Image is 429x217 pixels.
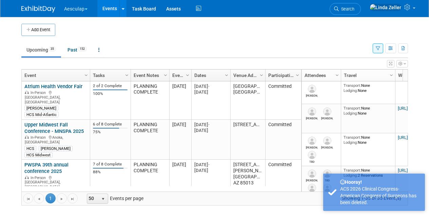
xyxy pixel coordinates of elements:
[31,176,48,180] span: In-Person
[131,81,169,120] td: PLANNING COMPLETE
[265,81,301,120] td: Committed
[333,70,341,80] a: Column Settings
[169,160,191,204] td: [DATE]
[388,70,395,80] a: Column Settings
[294,70,301,80] a: Column Settings
[323,137,331,145] img: Lynn Buck
[34,193,44,203] a: Go to the previous page
[21,43,61,56] a: Upcoming35
[163,73,168,78] span: Column Settings
[59,196,64,202] span: Go to the next page
[169,120,191,160] td: [DATE]
[93,70,126,81] a: Tasks
[24,90,87,104] div: [GEOGRAPHIC_DATA], [GEOGRAPHIC_DATA]
[124,73,130,78] span: Column Settings
[194,162,227,167] div: [DATE]
[93,83,128,88] div: 2 of 2 Complete
[194,127,227,133] div: [DATE]
[78,193,150,203] span: Events per page
[131,120,169,160] td: PLANNING COMPLETE
[265,120,301,160] td: Committed
[23,193,33,203] a: Go to the first page
[123,70,131,80] a: Column Settings
[344,168,392,178] div: None 2 Reservations
[344,83,361,88] span: Transport:
[131,160,169,204] td: PLANNING COMPLETE
[340,185,420,206] div: ACS 2026 Clinical Congress- American Congress of Surgeons has been deleted.
[344,111,358,116] span: Lodging:
[295,73,300,78] span: Column Settings
[162,70,169,80] a: Column Settings
[24,83,82,90] a: Atrium Health Vendor Fair
[21,6,55,13] img: ExhibitDay
[39,146,73,151] div: [PERSON_NAME]
[223,70,230,80] a: Column Settings
[134,70,165,81] a: Event Notes
[25,196,31,202] span: Go to the first page
[334,73,340,78] span: Column Settings
[321,178,333,182] div: TBD
[87,194,99,203] span: 50
[265,160,301,204] td: Committed
[83,73,89,78] span: Column Settings
[67,193,78,203] a: Go to the last page
[208,84,210,89] span: -
[194,167,227,173] div: [DATE]
[24,146,36,151] div: HCS
[208,162,210,167] span: -
[233,70,261,81] a: Venue Address
[21,24,55,36] button: Add Event
[308,151,316,159] img: TBD
[78,46,87,52] span: 152
[308,170,316,178] img: Danielle Fletcher
[306,178,318,182] div: Danielle Fletcher
[57,193,67,203] a: Go to the next page
[24,122,84,134] a: Upper Midwest Fall Conference - MNSPA 2025
[100,196,106,202] span: select
[344,140,358,145] span: Lodging:
[93,162,128,167] div: 7 of 8 Complete
[370,4,402,11] img: Linda Zeller
[344,70,391,81] a: Travel
[344,135,361,140] span: Transport:
[208,122,210,127] span: -
[36,196,42,202] span: Go to the previous page
[230,160,265,204] td: [STREET_ADDRESS][PERSON_NAME] [GEOGRAPHIC_DATA], AZ 85013
[258,70,265,80] a: Column Settings
[93,130,128,135] div: 75%
[306,93,318,97] div: Michael Hanson
[172,70,187,81] a: Event Month
[344,83,392,93] div: None None
[339,6,354,12] span: Search
[308,85,316,93] img: Michael Hanson
[24,152,53,158] div: HCS Midwest
[24,105,58,111] div: [PERSON_NAME]
[24,162,69,174] a: PWSPA 39th annual conference 2025
[45,193,56,203] span: 1
[194,70,226,81] a: Dates
[305,70,336,81] a: Attendees
[24,134,87,144] div: Anoka, [GEOGRAPHIC_DATA]
[323,170,331,178] img: TBD
[24,70,85,81] a: Event
[323,107,331,116] img: Michael Kane
[344,168,361,173] span: Transport:
[344,88,358,93] span: Lodging:
[340,179,420,185] div: Hooray!
[321,145,333,149] div: Lynn Buck
[31,135,48,140] span: In-Person
[321,116,333,120] div: Michael Kane
[308,184,316,192] img: Serkan Bellikli
[31,91,48,95] span: In-Person
[93,170,128,175] div: 88%
[344,173,358,178] span: Lodging:
[194,83,227,89] div: [DATE]
[308,107,316,116] img: Tim Neubert
[25,91,29,94] img: In-Person Event
[308,137,316,145] img: Morgan Lee
[330,3,361,15] a: Search
[93,122,128,127] div: 6 of 8 Complete
[344,135,392,145] div: None None
[82,70,90,80] a: Column Settings
[344,106,361,111] span: Transport:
